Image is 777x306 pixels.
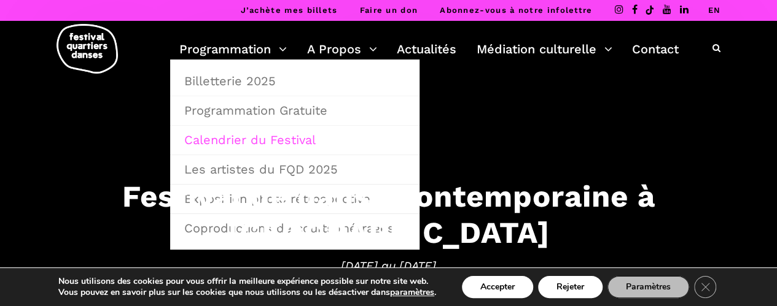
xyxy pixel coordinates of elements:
[57,24,118,74] img: logo-fqd-med
[477,39,612,59] a: Médiation culturelle
[440,6,592,15] a: Abonnez-vous à notre infolettre
[58,287,436,298] p: Vous pouvez en savoir plus sur les cookies que nous utilisons ou les désactiver dans .
[12,178,765,251] h3: Festival de danse contemporaine à [GEOGRAPHIC_DATA]
[607,276,689,298] button: Paramètres
[177,126,413,154] a: Calendrier du Festival
[177,155,413,183] a: Les artistes du FQD 2025
[694,276,716,298] button: Close GDPR Cookie Banner
[240,6,337,15] a: J’achète mes billets
[397,39,456,59] a: Actualités
[179,39,287,59] a: Programmation
[58,276,436,287] p: Nous utilisons des cookies pour vous offrir la meilleure expérience possible sur notre site web.
[177,96,413,124] a: Programmation Gratuite
[359,6,418,15] a: Faire un don
[538,276,603,298] button: Rejeter
[307,39,377,59] a: A Propos
[462,276,533,298] button: Accepter
[177,67,413,95] a: Billetterie 2025
[632,39,679,59] a: Contact
[12,256,765,275] span: [DATE] au [DATE]
[390,287,434,298] button: paramètres
[708,6,720,15] a: EN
